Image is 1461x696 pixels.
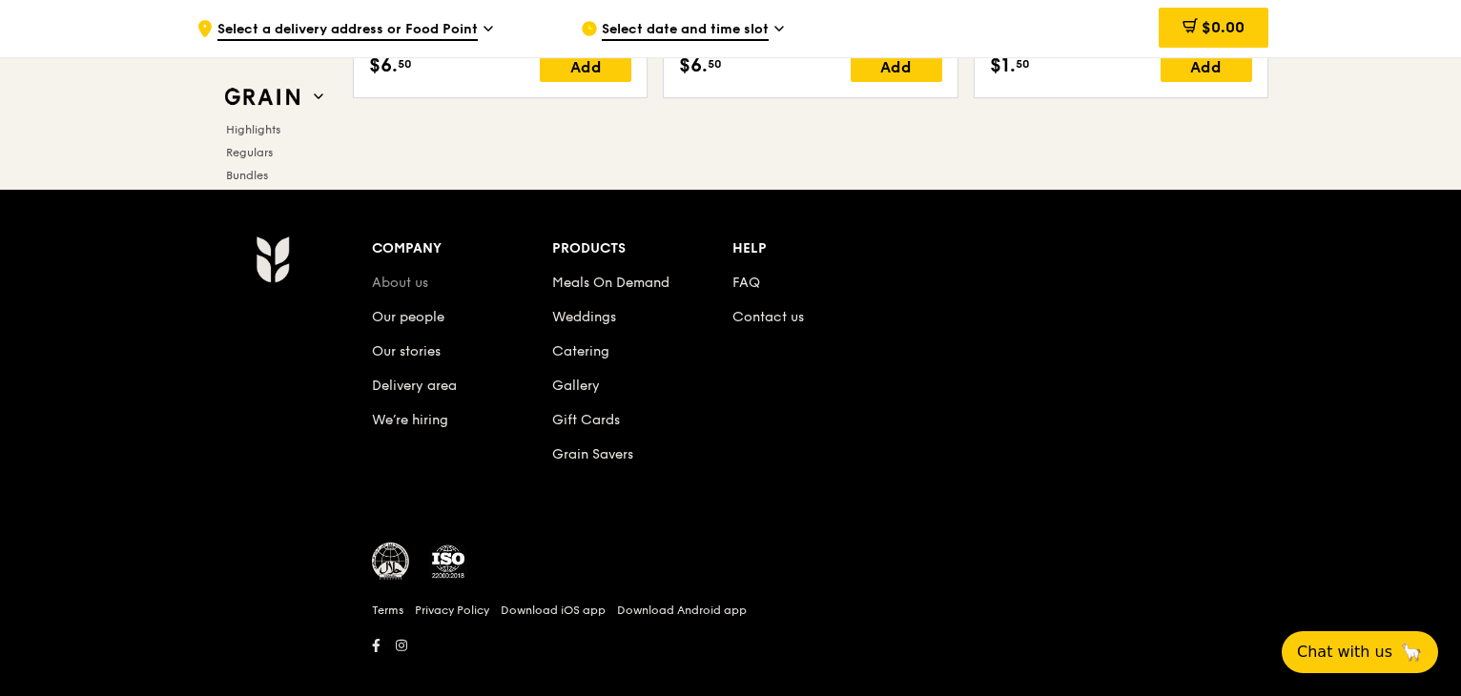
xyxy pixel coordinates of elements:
a: Catering [552,343,609,359]
div: Company [372,235,552,262]
span: Regulars [226,146,273,159]
div: Add [540,51,631,82]
a: Privacy Policy [415,603,489,618]
span: $1. [990,51,1016,80]
span: Bundles [226,169,268,182]
a: Grain Savers [552,446,633,462]
button: Chat with us🦙 [1282,631,1438,673]
span: $6. [369,51,398,80]
a: Download iOS app [501,603,606,618]
h6: Revision [181,659,1280,674]
a: Our stories [372,343,441,359]
img: ISO Certified [429,542,467,581]
span: $6. [679,51,708,80]
div: Add [1161,51,1252,82]
div: Add [851,51,942,82]
span: 50 [708,56,722,72]
a: FAQ [732,275,760,291]
span: 🦙 [1400,641,1423,664]
a: We’re hiring [372,412,448,428]
span: Select date and time slot [602,20,769,41]
span: Select a delivery address or Food Point [217,20,478,41]
a: Meals On Demand [552,275,669,291]
span: 50 [1016,56,1030,72]
a: Gallery [552,378,600,394]
a: Contact us [732,309,804,325]
a: Our people [372,309,444,325]
span: $0.00 [1202,18,1245,36]
span: 50 [398,56,412,72]
a: Terms [372,603,403,618]
div: Help [732,235,913,262]
img: MUIS Halal Certified [372,542,410,581]
a: Download Android app [617,603,747,618]
span: Chat with us [1297,641,1392,664]
a: Gift Cards [552,412,620,428]
a: Delivery area [372,378,457,394]
div: Products [552,235,732,262]
a: About us [372,275,428,291]
a: Weddings [552,309,616,325]
span: Highlights [226,123,280,136]
img: Grain [256,235,289,283]
img: Grain web logo [218,80,306,114]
